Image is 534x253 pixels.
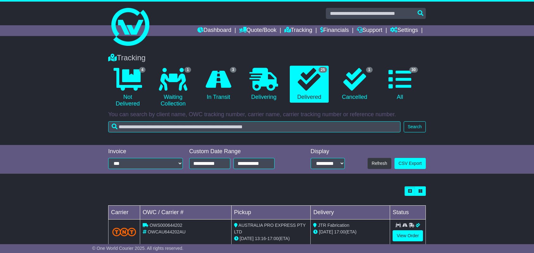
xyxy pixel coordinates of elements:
[404,121,426,132] button: Search
[150,223,183,228] span: OWS000644202
[234,223,306,234] span: AUSTRALIA PRO EXPRESS PTY LTD
[105,53,429,63] div: Tracking
[320,25,349,36] a: Financials
[390,206,426,220] td: Status
[148,229,186,234] span: OWCAU644202AU
[368,158,391,169] button: Refresh
[112,228,136,236] img: TNT_Domestic.png
[255,236,266,241] span: 13:16
[290,66,329,103] a: 25 Delivered
[109,206,140,220] td: Carrier
[319,67,327,73] span: 25
[311,148,345,155] div: Display
[366,67,373,73] span: 1
[139,67,146,73] span: 4
[334,229,345,234] span: 17:00
[394,158,426,169] a: CSV Export
[284,25,312,36] a: Tracking
[318,223,349,228] span: JTR Fabrication
[108,148,183,155] div: Invoice
[390,25,418,36] a: Settings
[92,246,183,251] span: © One World Courier 2025. All rights reserved.
[199,66,238,103] a: 3 In Transit
[153,66,192,110] a: 1 Waiting Collection
[197,25,231,36] a: Dashboard
[319,229,333,234] span: [DATE]
[230,67,237,73] span: 3
[140,206,232,220] td: OWC / Carrier #
[313,229,387,235] div: (ETA)
[189,148,291,155] div: Custom Date Range
[108,66,147,110] a: 4 Not Delivered
[240,236,254,241] span: [DATE]
[244,66,283,103] a: Delivering
[184,67,191,73] span: 1
[311,206,390,220] td: Delivery
[335,66,374,103] a: 1 Cancelled
[108,111,426,118] p: You can search by client name, OWC tracking number, carrier name, carrier tracking number or refe...
[393,230,423,241] a: View Order
[239,25,276,36] a: Quote/Book
[409,67,418,73] span: 30
[381,66,419,103] a: 30 All
[267,236,278,241] span: 17:00
[234,235,308,242] div: - (ETA)
[357,25,382,36] a: Support
[231,206,311,220] td: Pickup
